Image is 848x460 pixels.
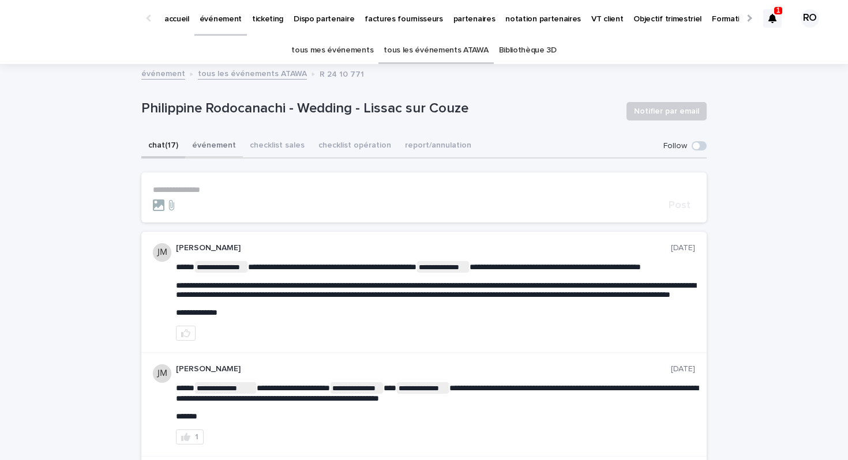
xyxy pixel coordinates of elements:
[801,9,819,28] div: RO
[176,326,196,341] button: like this post
[198,66,307,80] a: tous les événements ATAWA
[384,37,488,64] a: tous les événements ATAWA
[669,200,691,210] span: Post
[663,141,687,151] p: Follow
[398,134,478,159] button: report/annulation
[671,364,695,374] p: [DATE]
[23,7,135,30] img: Ls34BcGeRexTGTNfXpUC
[243,134,312,159] button: checklist sales
[176,429,204,444] button: 1
[320,67,364,80] p: R 24 10 771
[626,102,707,120] button: Notifier par email
[634,105,699,117] span: Notifier par email
[176,243,671,253] p: [PERSON_NAME]
[141,100,617,117] p: Philippine Rodocanachi - Wedding - Lissac sur Couze
[195,433,198,441] div: 1
[763,9,782,28] div: 1
[185,134,243,159] button: événement
[671,243,695,253] p: [DATE]
[176,364,671,374] p: [PERSON_NAME]
[776,6,781,14] p: 1
[664,200,695,210] button: Post
[141,134,185,159] button: chat (17)
[312,134,398,159] button: checklist opération
[499,37,557,64] a: Bibliothèque 3D
[141,66,185,80] a: événement
[291,37,373,64] a: tous mes événements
